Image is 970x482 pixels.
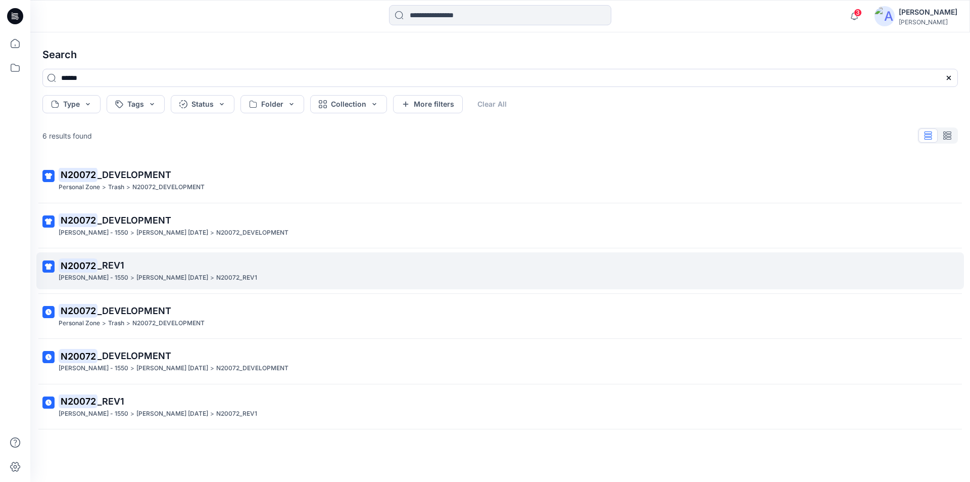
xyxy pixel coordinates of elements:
[59,363,128,374] p: Ellen Tracy - 1550
[240,95,304,113] button: Folder
[98,305,171,316] span: _DEVELOPMENT
[210,409,214,419] p: >
[36,298,964,335] a: N20072_DEVELOPMENTPersonal Zone>Trash>N20072_DEVELOPMENT
[136,228,208,238] p: Ellen Tracy Aug 25
[108,182,124,193] p: Trash
[136,273,208,283] p: Ellen Tracy Aug 25
[59,258,98,273] mark: N20072
[36,207,964,244] a: N20072_DEVELOPMENT[PERSON_NAME] - 1550>[PERSON_NAME] [DATE]>N20072_DEVELOPMENT
[98,350,171,361] span: _DEVELOPMENT
[310,95,387,113] button: Collection
[216,228,288,238] p: N20072_DEVELOPMENT
[393,95,463,113] button: More filters
[171,95,234,113] button: Status
[36,162,964,199] a: N20072_DEVELOPMENTPersonal Zone>Trash>N20072_DEVELOPMENT
[216,273,257,283] p: N20072_REV1
[130,228,134,238] p: >
[107,95,165,113] button: Tags
[210,228,214,238] p: >
[59,318,100,329] p: Personal Zone
[102,318,106,329] p: >
[42,95,101,113] button: Type
[130,363,134,374] p: >
[102,182,106,193] p: >
[59,303,98,318] mark: N20072
[108,318,124,329] p: Trash
[34,40,966,69] h4: Search
[132,318,205,329] p: N20072_DEVELOPMENT
[98,396,124,407] span: _REV1
[98,260,124,271] span: _REV1
[59,349,98,363] mark: N20072
[136,363,208,374] p: Ellen Tracy Aug 25
[899,6,957,18] div: [PERSON_NAME]
[136,409,208,419] p: Ellen Tracy Aug 25
[36,388,964,425] a: N20072_REV1[PERSON_NAME] - 1550>[PERSON_NAME] [DATE]>N20072_REV1
[875,6,895,26] img: avatar
[36,252,964,289] a: N20072_REV1[PERSON_NAME] - 1550>[PERSON_NAME] [DATE]>N20072_REV1
[126,318,130,329] p: >
[36,343,964,380] a: N20072_DEVELOPMENT[PERSON_NAME] - 1550>[PERSON_NAME] [DATE]>N20072_DEVELOPMENT
[210,363,214,374] p: >
[899,18,957,26] div: [PERSON_NAME]
[130,409,134,419] p: >
[59,213,98,227] mark: N20072
[216,409,257,419] p: N20072_REV1
[59,228,128,238] p: Ellen Tracy - 1550
[132,182,205,193] p: N20072_DEVELOPMENT
[59,409,128,419] p: Ellen Tracy - 1550
[210,273,214,283] p: >
[216,363,288,374] p: N20072_DEVELOPMENT
[126,182,130,193] p: >
[98,215,171,226] span: _DEVELOPMENT
[854,9,862,17] span: 3
[59,394,98,408] mark: N20072
[98,169,171,180] span: _DEVELOPMENT
[59,167,98,182] mark: N20072
[59,182,100,193] p: Personal Zone
[130,273,134,283] p: >
[42,130,92,141] p: 6 results found
[59,273,128,283] p: Ellen Tracy - 1550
